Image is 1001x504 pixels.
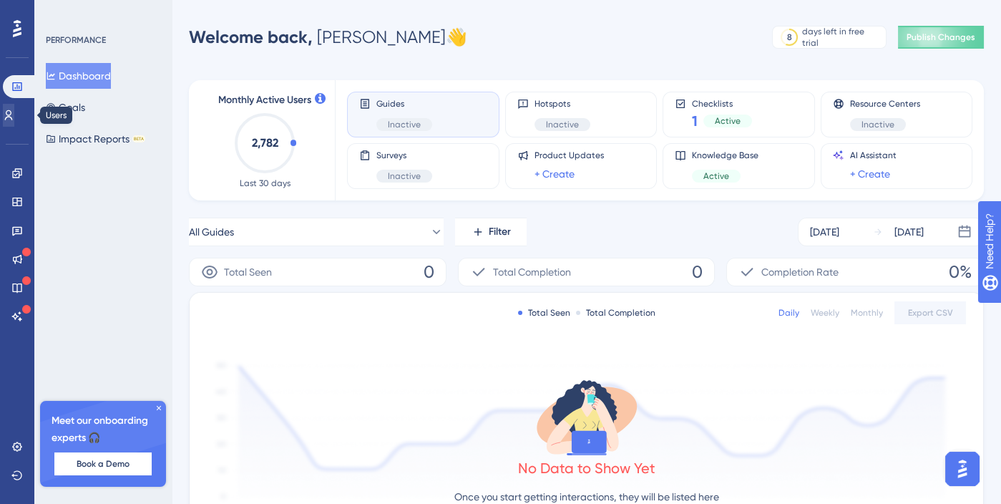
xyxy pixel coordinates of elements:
span: 0 [424,261,434,283]
span: Checklists [692,98,752,108]
span: Welcome back, [189,26,313,47]
button: Impact ReportsBETA [46,126,145,152]
span: Completion Rate [761,263,839,281]
span: 0% [949,261,972,283]
div: [DATE] [810,223,839,241]
span: Resource Centers [850,98,920,110]
a: + Create [850,165,890,183]
button: Goals [46,94,85,120]
span: Meet our onboarding experts 🎧 [52,412,155,447]
span: Total Completion [493,263,571,281]
span: Product Updates [534,150,604,161]
span: Guides [376,98,432,110]
div: [PERSON_NAME] 👋 [189,26,467,49]
button: Book a Demo [54,452,152,475]
div: 8 [787,31,792,43]
span: Export CSV [908,307,953,319]
div: Total Seen [518,307,570,319]
span: Need Help? [34,4,89,21]
div: [DATE] [894,223,924,241]
span: Last 30 days [240,178,290,189]
span: Inactive [388,119,421,130]
button: All Guides [189,218,444,246]
div: Daily [778,307,799,319]
div: Monthly [851,307,883,319]
button: Dashboard [46,63,111,89]
span: Active [703,170,729,182]
span: 0 [692,261,703,283]
div: BETA [132,135,145,142]
span: Active [715,115,741,127]
div: Weekly [811,307,839,319]
span: Inactive [546,119,579,130]
span: Inactive [861,119,894,130]
span: Monthly Active Users [218,92,311,109]
span: Total Seen [224,263,272,281]
text: 2,782 [252,136,278,150]
span: All Guides [189,223,234,241]
span: 1 [692,111,698,131]
span: Surveys [376,150,432,161]
div: Total Completion [576,307,655,319]
div: No Data to Show Yet [518,458,655,478]
iframe: UserGuiding AI Assistant Launcher [941,447,984,490]
span: Book a Demo [77,458,130,470]
a: + Create [534,165,575,183]
span: Inactive [388,170,421,182]
button: Export CSV [894,301,966,324]
button: Publish Changes [898,26,984,49]
div: PERFORMANCE [46,34,106,46]
span: AI Assistant [850,150,897,161]
span: Publish Changes [907,31,975,43]
div: days left in free trial [802,26,882,49]
span: Hotspots [534,98,590,110]
span: Filter [489,223,511,241]
span: Knowledge Base [692,150,758,161]
button: Filter [455,218,527,246]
